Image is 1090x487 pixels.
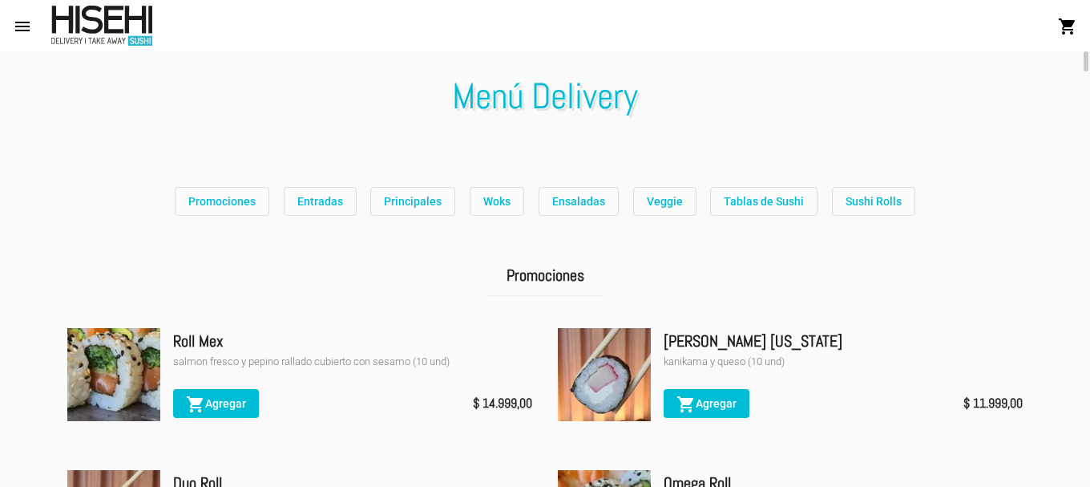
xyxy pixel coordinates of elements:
div: salmon fresco y pepino rallado cubierto con sesamo (10 und) [173,354,532,370]
span: Agregar [186,397,246,410]
span: Woks [483,195,511,208]
img: 3f0b4f40-7ccf-4eeb-bf87-cb49b82bb8eb.jpeg [558,328,651,421]
mat-icon: menu [13,17,32,36]
button: Principales [370,187,455,216]
button: Sushi Rolls [832,187,915,216]
div: [PERSON_NAME] [US_STATE] [664,328,1023,354]
span: Sushi Rolls [846,195,902,208]
button: Veggie [633,187,696,216]
span: Principales [384,195,442,208]
button: Promociones [175,187,269,216]
button: Ensaladas [539,187,619,216]
mat-icon: shopping_cart [186,395,205,414]
button: Woks [470,187,524,216]
h2: Promociones [487,255,604,296]
button: Entradas [284,187,357,216]
button: Agregar [664,389,749,418]
mat-icon: shopping_cart [676,395,696,414]
span: $ 14.999,00 [473,392,532,415]
button: Tablas de Sushi [710,187,817,216]
span: $ 11.999,00 [963,392,1023,415]
span: Promociones [188,195,256,208]
span: Entradas [297,195,343,208]
span: Ensaladas [552,195,605,208]
mat-icon: shopping_cart [1058,17,1077,36]
div: Roll Mex [173,328,532,354]
span: Veggie [647,195,683,208]
div: kanikama y queso (10 und) [664,354,1023,370]
img: c19f0515-b645-47a5-8f23-49fe53a513a2.jpeg [67,328,160,421]
span: Tablas de Sushi [724,195,804,208]
span: Agregar [676,397,737,410]
button: Agregar [173,389,259,418]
